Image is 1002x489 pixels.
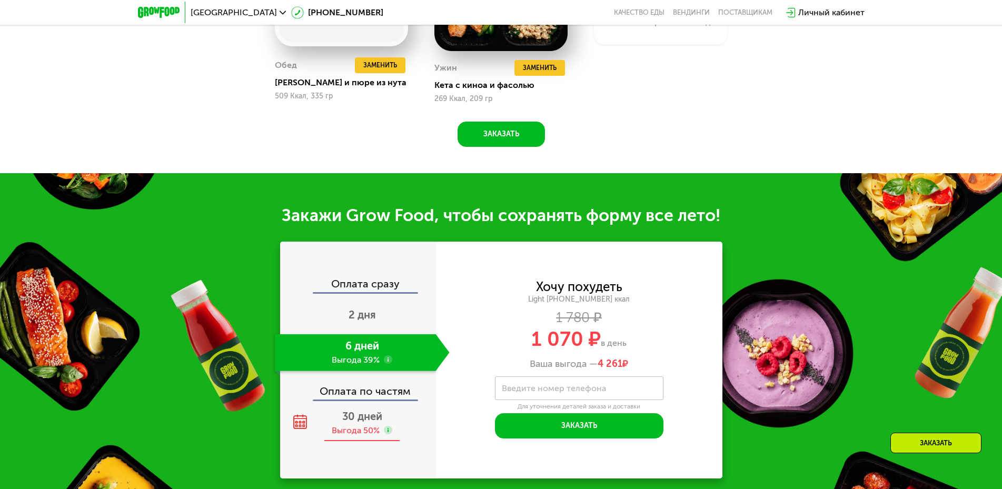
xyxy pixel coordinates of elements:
div: Light [PHONE_NUMBER] ккал [436,295,722,304]
a: [PHONE_NUMBER] [291,6,383,19]
div: Хочу похудеть [536,281,622,293]
div: 509 Ккал, 335 гр [275,92,408,101]
div: Оплата по частям [281,375,436,400]
button: Заменить [355,57,405,73]
span: 2 дня [349,308,376,321]
div: 1 780 ₽ [436,312,722,324]
div: Заказать [890,433,981,453]
span: 30 дней [342,410,382,423]
span: Заменить [363,60,397,71]
span: 4 261 [598,358,622,370]
span: Заменить [523,63,557,73]
a: Качество еды [614,8,664,17]
span: 1 070 ₽ [531,327,601,351]
div: [PERSON_NAME] и пюре из нута [275,77,416,88]
button: Заказать [458,122,545,147]
div: Жиры [642,18,666,26]
span: [GEOGRAPHIC_DATA] [191,8,277,17]
div: Обед [275,57,297,73]
button: Заказать [495,413,663,438]
button: Заменить [514,60,565,76]
a: Вендинги [673,8,710,17]
div: Ваша выгода — [436,358,722,370]
div: 269 Ккал, 209 гр [434,95,568,103]
div: Кета с киноа и фасолью [434,80,576,91]
div: Оплата сразу [281,278,436,292]
label: Введите номер телефона [502,385,606,391]
span: в день [601,338,627,348]
span: ₽ [598,358,628,370]
div: Углеводы [679,18,717,26]
div: Выгода 50% [332,425,380,436]
div: Личный кабинет [798,6,865,19]
div: Для уточнения деталей заказа и доставки [495,403,663,411]
div: Ужин [434,60,457,76]
div: Белки [604,18,629,26]
div: поставщикам [718,8,772,17]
